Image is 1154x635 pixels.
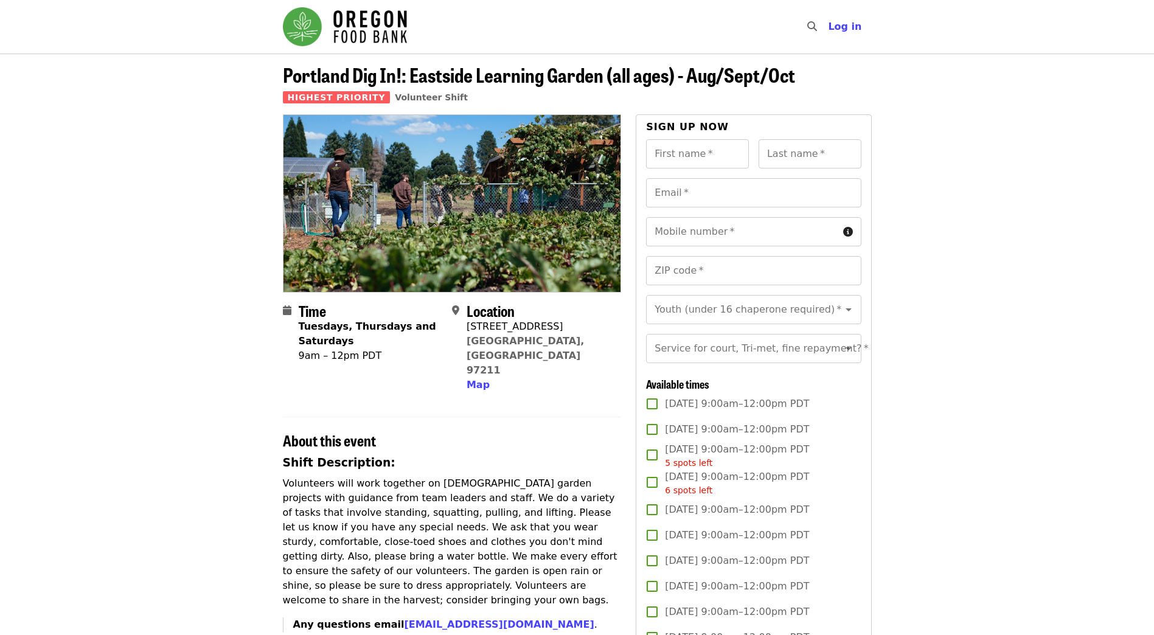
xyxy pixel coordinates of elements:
button: Log in [818,15,871,39]
strong: Tuesdays, Thursdays and Saturdays [299,321,436,347]
span: [DATE] 9:00am–12:00pm PDT [665,528,809,543]
input: ZIP code [646,256,861,285]
input: First name [646,139,749,168]
span: [DATE] 9:00am–12:00pm PDT [665,605,809,619]
span: [DATE] 9:00am–12:00pm PDT [665,502,809,517]
img: Oregon Food Bank - Home [283,7,407,46]
span: [DATE] 9:00am–12:00pm PDT [665,442,809,470]
p: . [293,617,622,632]
div: [STREET_ADDRESS] [467,319,611,334]
i: map-marker-alt icon [452,305,459,316]
input: Last name [759,139,861,168]
input: Email [646,178,861,207]
p: Volunteers will work together on [DEMOGRAPHIC_DATA] garden projects with guidance from team leade... [283,476,622,608]
i: calendar icon [283,305,291,316]
span: [DATE] 9:00am–12:00pm PDT [665,579,809,594]
i: circle-info icon [843,226,853,238]
span: Sign up now [646,121,729,133]
span: [DATE] 9:00am–12:00pm PDT [665,553,809,568]
button: Open [840,301,857,318]
a: [GEOGRAPHIC_DATA], [GEOGRAPHIC_DATA] 97211 [467,335,585,376]
span: [DATE] 9:00am–12:00pm PDT [665,422,809,437]
span: Map [467,379,490,390]
div: 9am – 12pm PDT [299,349,442,363]
strong: Any questions email [293,619,594,630]
span: 5 spots left [665,458,712,468]
span: Time [299,300,326,321]
span: [DATE] 9:00am–12:00pm PDT [665,470,809,497]
img: Portland Dig In!: Eastside Learning Garden (all ages) - Aug/Sept/Oct organized by Oregon Food Bank [283,115,621,291]
input: Search [824,12,834,41]
span: Log in [828,21,861,32]
span: Portland Dig In!: Eastside Learning Garden (all ages) - Aug/Sept/Oct [283,60,795,89]
span: Location [467,300,515,321]
input: Mobile number [646,217,838,246]
i: search icon [807,21,817,32]
span: About this event [283,429,376,451]
button: Open [840,340,857,357]
a: Volunteer Shift [395,92,468,102]
a: [EMAIL_ADDRESS][DOMAIN_NAME] [404,619,594,630]
span: [DATE] 9:00am–12:00pm PDT [665,397,809,411]
button: Map [467,378,490,392]
span: 6 spots left [665,485,712,495]
strong: Shift Description: [283,456,395,469]
span: Available times [646,376,709,392]
span: Highest Priority [283,91,391,103]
